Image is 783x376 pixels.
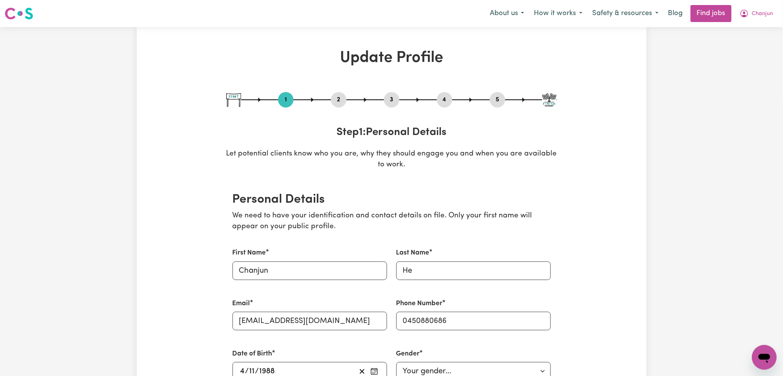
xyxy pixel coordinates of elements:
button: How it works [529,5,588,22]
label: Gender [396,349,420,359]
button: About us [485,5,529,22]
button: Go to step 1 [278,95,294,105]
button: Go to step 3 [384,95,399,105]
span: / [245,367,249,376]
h2: Personal Details [233,192,551,207]
button: Go to step 4 [437,95,452,105]
img: Careseekers logo [5,7,33,21]
label: Email [233,299,250,309]
a: Blog [664,5,688,22]
h3: Step 1 : Personal Details [226,126,557,139]
a: Find jobs [691,5,732,22]
span: / [255,367,259,376]
label: First Name [233,248,266,258]
h1: Update Profile [226,49,557,67]
label: Last Name [396,248,430,258]
button: Go to step 5 [490,95,505,105]
button: My Account [735,5,778,22]
span: Chanjun [752,10,773,18]
p: Let potential clients know who you are, why they should engage you and when you are available to ... [226,149,557,171]
p: We need to have your identification and contact details on file. Only your first name will appear... [233,210,551,233]
a: Careseekers logo [5,5,33,22]
label: Phone Number [396,299,443,309]
button: Safety & resources [588,5,664,22]
iframe: Button to launch messaging window [752,345,777,370]
label: Date of Birth [233,349,272,359]
button: Go to step 2 [331,95,346,105]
